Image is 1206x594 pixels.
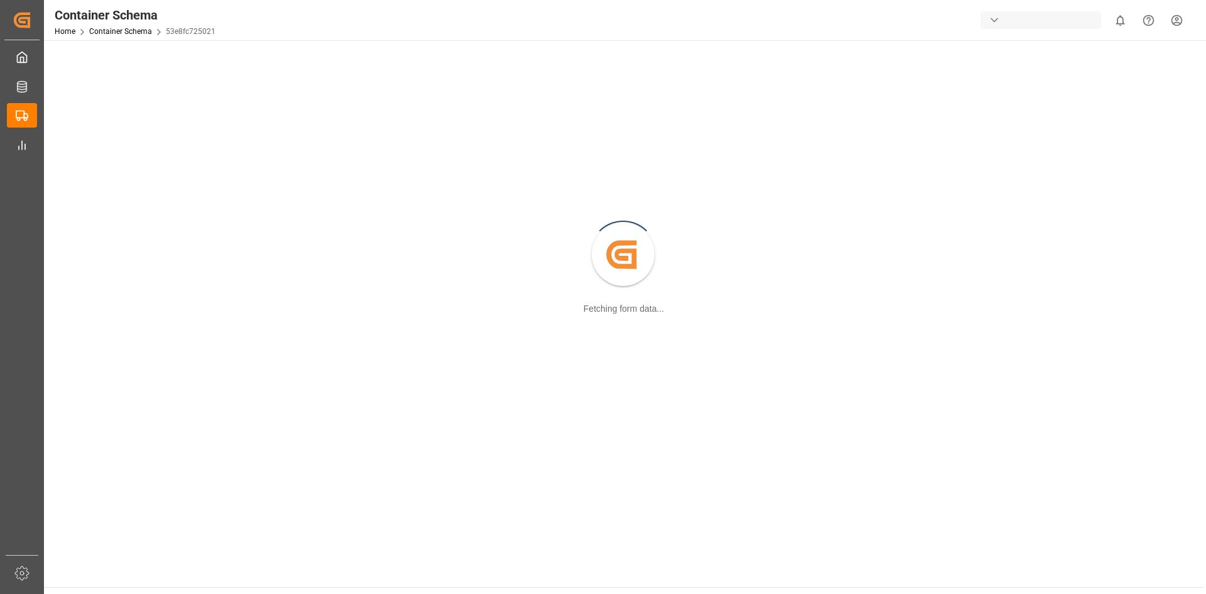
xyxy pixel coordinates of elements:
[584,302,664,316] div: Fetching form data...
[1106,6,1134,35] button: show 0 new notifications
[55,6,215,25] div: Container Schema
[89,27,152,36] a: Container Schema
[1134,6,1163,35] button: Help Center
[55,27,75,36] a: Home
